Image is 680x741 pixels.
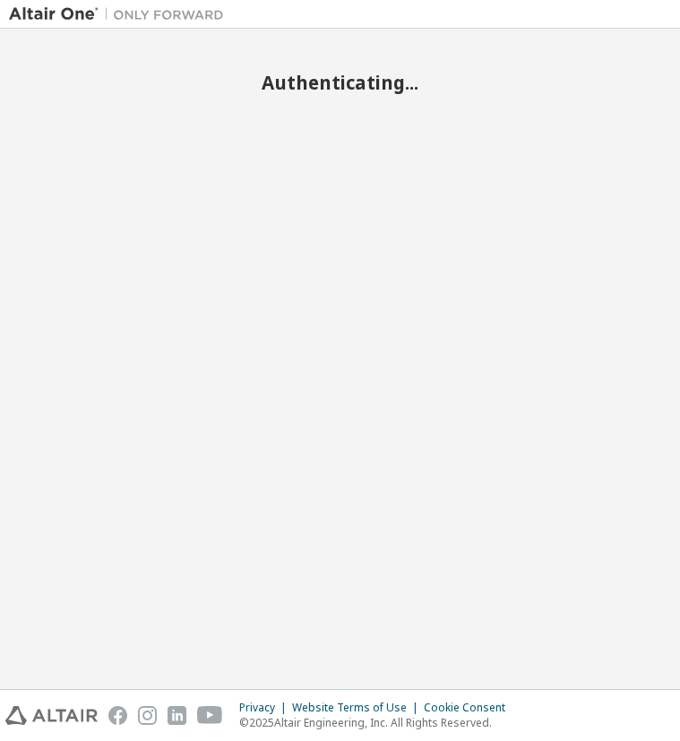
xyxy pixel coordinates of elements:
p: © 2025 Altair Engineering, Inc. All Rights Reserved. [239,715,516,730]
img: facebook.svg [108,706,127,725]
img: linkedin.svg [168,706,186,725]
div: Privacy [239,701,292,715]
img: altair_logo.svg [5,706,98,725]
img: Altair One [9,5,233,23]
div: Cookie Consent [424,701,516,715]
h2: Authenticating... [9,71,671,94]
img: youtube.svg [197,706,223,725]
div: Website Terms of Use [292,701,424,715]
img: instagram.svg [138,706,157,725]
